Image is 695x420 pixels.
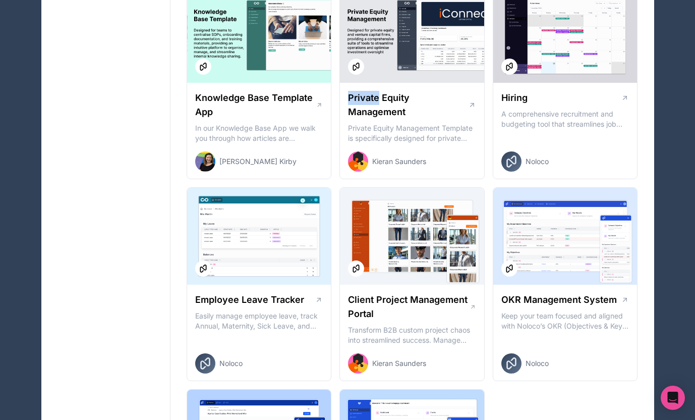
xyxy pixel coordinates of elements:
[219,358,243,369] span: Noloco
[195,123,323,143] p: In our Knowledge Base App we walk you through how articles are submitted, approved, and managed, ...
[501,311,629,331] p: Keep your team focused and aligned with Noloco’s OKR (Objectives & Key Results) Management System...
[372,156,426,167] span: Kieran Saunders
[526,156,549,167] span: Noloco
[195,91,316,119] h1: Knowledge Base Template App
[501,109,629,129] p: A comprehensive recruitment and budgeting tool that streamlines job creation, applicant tracking,...
[661,386,685,410] div: Open Intercom Messenger
[348,123,476,143] p: Private Equity Management Template is specifically designed for private equity and venture capita...
[348,293,470,321] h1: Client Project Management Portal
[526,358,549,369] span: Noloco
[195,293,304,307] h1: Employee Leave Tracker
[372,358,426,369] span: Kieran Saunders
[348,325,476,345] p: Transform B2B custom project chaos into streamlined success. Manage client inquiries, track proje...
[219,156,297,167] span: [PERSON_NAME] Kirby
[501,293,617,307] h1: OKR Management System
[195,311,323,331] p: Easily manage employee leave, track Annual, Maternity, Sick Leave, and more. Keep tabs on leave b...
[348,91,468,119] h1: Private Equity Management
[501,91,528,105] h1: Hiring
